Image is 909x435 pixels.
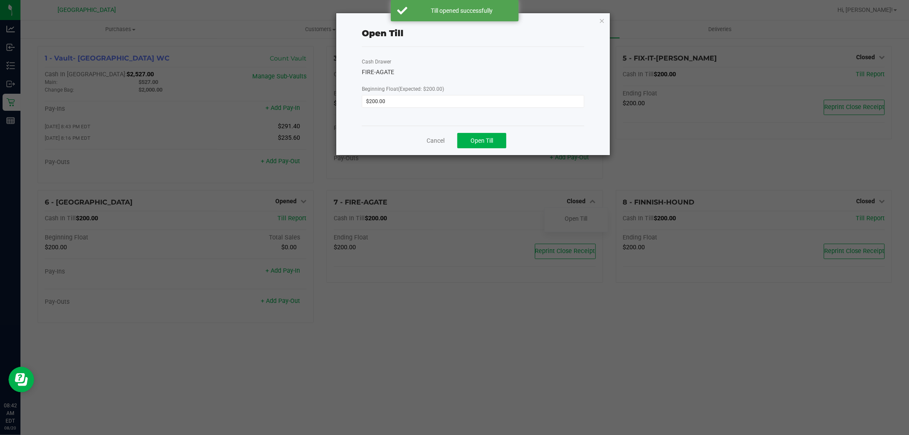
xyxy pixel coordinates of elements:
div: FIRE-AGATE [362,68,584,77]
span: Open Till [470,137,493,144]
iframe: Resource center [9,367,34,392]
a: Cancel [427,136,444,145]
label: Cash Drawer [362,58,391,66]
div: Till opened successfully [412,6,512,15]
button: Open Till [457,133,506,148]
span: Beginning Float [362,86,444,92]
span: (Expected: $200.00) [398,86,444,92]
div: Open Till [362,27,404,40]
